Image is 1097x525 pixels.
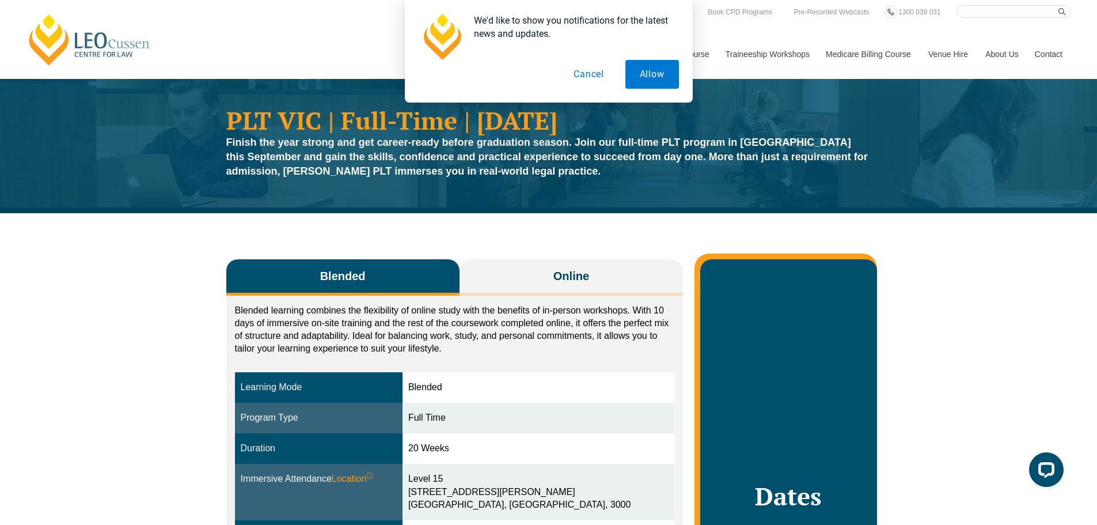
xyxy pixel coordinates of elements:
sup: ⓘ [366,472,373,480]
span: Online [553,268,589,284]
div: 20 Weeks [408,442,669,455]
h2: Dates [712,482,865,511]
div: We'd like to show you notifications for the latest news and updates. [465,14,679,40]
div: Program Type [241,411,397,425]
strong: Finish the year strong and get career-ready before graduation season. Join our full-time PLT prog... [226,137,868,177]
button: Allow [625,60,679,89]
div: Duration [241,442,397,455]
iframe: LiveChat chat widget [1020,448,1068,496]
div: Learning Mode [241,381,397,394]
h1: PLT VIC | Full-Time | [DATE] [226,108,871,133]
div: Blended [408,381,669,394]
div: Immersive Attendance [241,473,397,486]
p: Blended learning combines the flexibility of online study with the benefits of in-person workshop... [235,304,675,355]
img: notification icon [419,14,465,60]
span: Blended [320,268,366,284]
div: Level 15 [STREET_ADDRESS][PERSON_NAME] [GEOGRAPHIC_DATA], [GEOGRAPHIC_DATA], 3000 [408,473,669,512]
button: Cancel [559,60,618,89]
div: Full Time [408,411,669,425]
span: Location [332,473,374,486]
